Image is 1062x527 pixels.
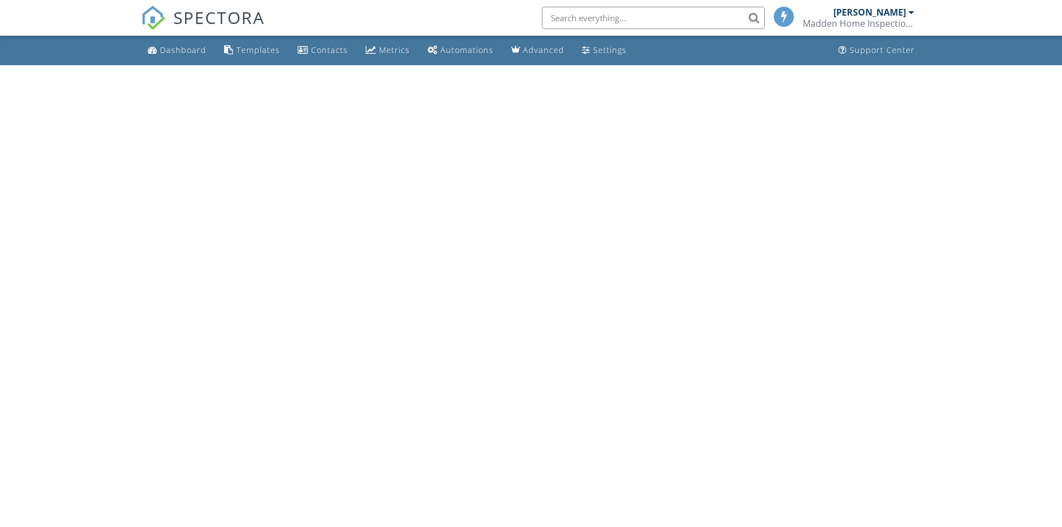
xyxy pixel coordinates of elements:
[850,45,915,55] div: Support Center
[803,18,914,29] div: Madden Home Inspections
[236,45,280,55] div: Templates
[423,40,498,61] a: Automations (Basic)
[833,7,906,18] div: [PERSON_NAME]
[593,45,627,55] div: Settings
[507,40,569,61] a: Advanced
[523,45,564,55] div: Advanced
[542,7,765,29] input: Search everything...
[834,40,919,61] a: Support Center
[141,15,265,38] a: SPECTORA
[361,40,414,61] a: Metrics
[160,45,206,55] div: Dashboard
[440,45,493,55] div: Automations
[173,6,265,29] span: SPECTORA
[293,40,352,61] a: Contacts
[311,45,348,55] div: Contacts
[141,6,166,30] img: The Best Home Inspection Software - Spectora
[143,40,211,61] a: Dashboard
[379,45,410,55] div: Metrics
[220,40,284,61] a: Templates
[578,40,631,61] a: Settings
